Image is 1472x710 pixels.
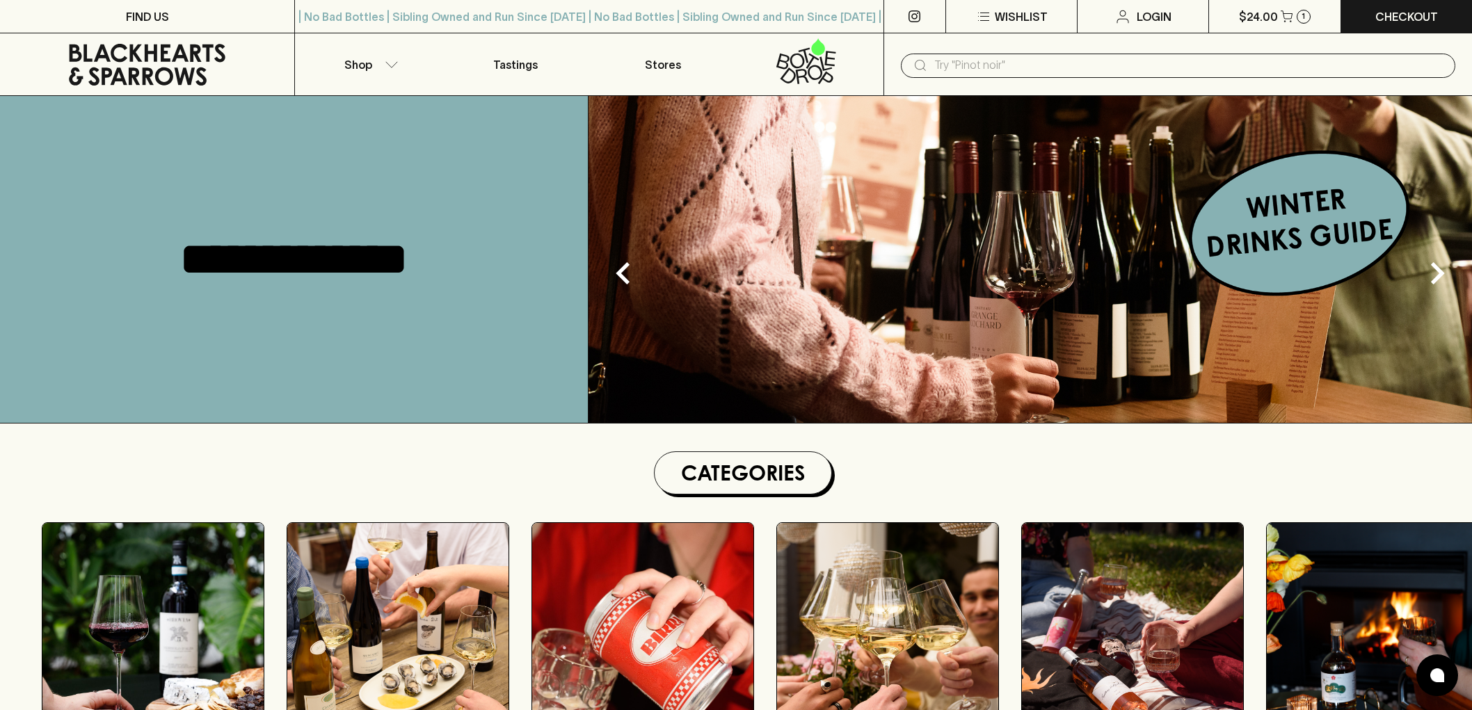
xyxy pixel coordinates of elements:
img: optimise [589,96,1472,423]
p: Stores [645,56,681,73]
button: Next [1409,245,1465,301]
img: bubble-icon [1430,668,1444,682]
button: Shop [295,33,442,95]
button: Previous [595,245,651,301]
a: Stores [589,33,736,95]
p: FIND US [126,8,169,25]
p: Checkout [1375,8,1438,25]
a: Tastings [442,33,589,95]
p: $24.00 [1239,8,1278,25]
p: Shop [344,56,372,73]
p: 1 [1302,13,1305,20]
h1: Categories [660,458,826,488]
p: Login [1137,8,1171,25]
p: Wishlist [995,8,1048,25]
input: Try "Pinot noir" [934,54,1444,76]
p: Tastings [493,56,538,73]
